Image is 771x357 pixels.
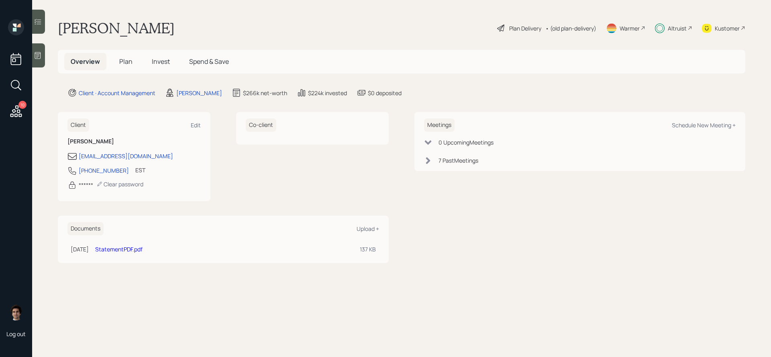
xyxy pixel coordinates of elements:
[439,156,478,165] div: 7 Past Meeting s
[189,57,229,66] span: Spend & Save
[119,57,133,66] span: Plan
[67,118,89,132] h6: Client
[668,24,687,33] div: Altruist
[176,89,222,97] div: [PERSON_NAME]
[715,24,740,33] div: Kustomer
[152,57,170,66] span: Invest
[79,166,129,175] div: [PHONE_NUMBER]
[357,225,379,233] div: Upload +
[6,330,26,338] div: Log out
[246,118,276,132] h6: Co-client
[8,304,24,320] img: harrison-schaefer-headshot-2.png
[18,101,27,109] div: 10
[308,89,347,97] div: $224k invested
[135,166,145,174] div: EST
[71,245,89,253] div: [DATE]
[79,89,155,97] div: Client · Account Management
[67,222,104,235] h6: Documents
[439,138,494,147] div: 0 Upcoming Meeting s
[243,89,287,97] div: $266k net-worth
[96,180,143,188] div: Clear password
[67,138,201,145] h6: [PERSON_NAME]
[545,24,596,33] div: • (old plan-delivery)
[191,121,201,129] div: Edit
[360,245,376,253] div: 137 KB
[71,57,100,66] span: Overview
[95,245,143,253] a: StatementPDF.pdf
[509,24,541,33] div: Plan Delivery
[368,89,402,97] div: $0 deposited
[58,19,175,37] h1: [PERSON_NAME]
[424,118,455,132] h6: Meetings
[620,24,640,33] div: Warmer
[672,121,736,129] div: Schedule New Meeting +
[79,152,173,160] div: [EMAIL_ADDRESS][DOMAIN_NAME]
